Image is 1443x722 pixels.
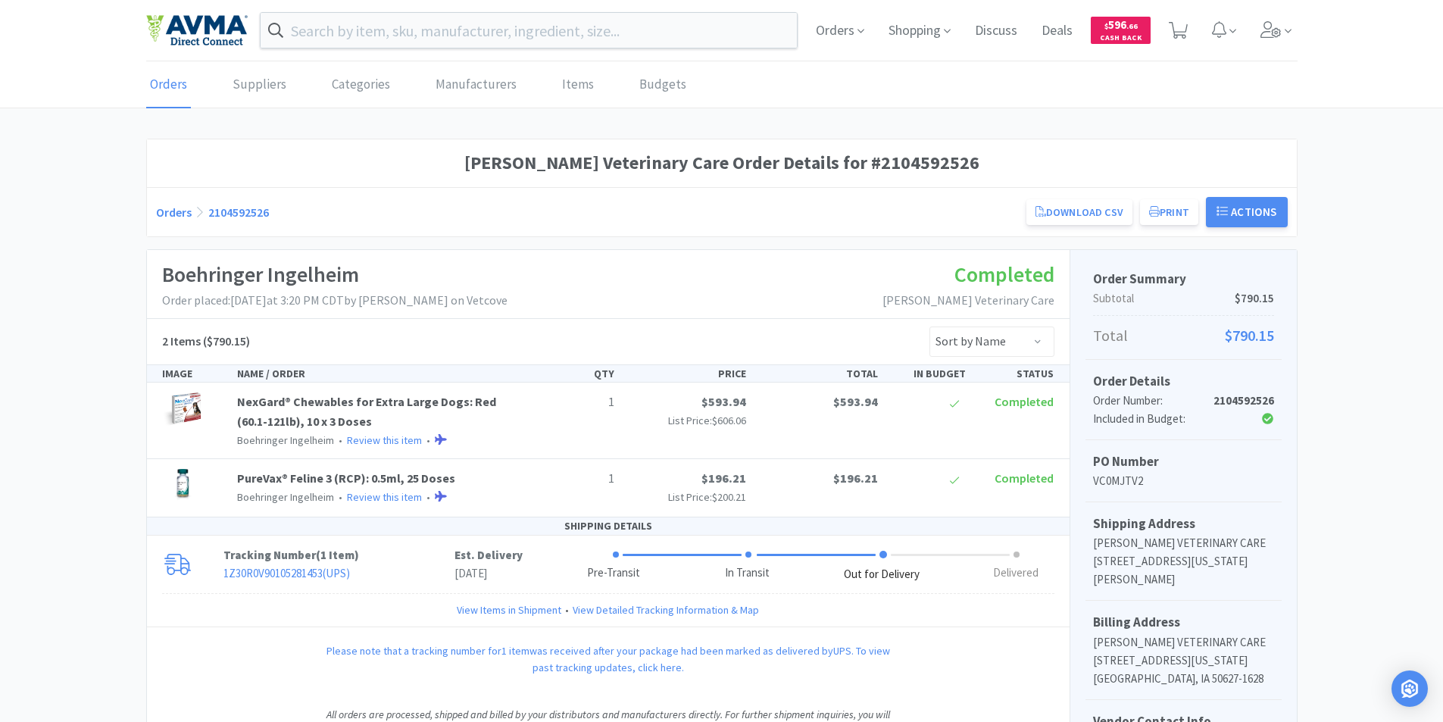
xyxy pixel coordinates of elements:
[1093,289,1274,308] p: Subtotal
[223,566,350,580] a: 1Z30R0V90105281453(UPS)
[162,469,204,502] img: acf9800cf92a419f80f96babf14910fd_404530.png
[237,490,334,504] span: Boehringer Ingelheim
[162,392,204,426] img: 6e30f35e51e942099315c1bddae122c2_487082.png
[156,148,1288,177] h1: [PERSON_NAME] Veterinary Care Order Details for #2104592526
[1093,392,1213,410] div: Order Number:
[587,564,640,582] div: Pre-Transit
[533,365,620,382] div: QTY
[1093,371,1274,392] h5: Order Details
[1104,21,1108,31] span: $
[501,644,529,658] span: 1 item
[223,546,454,564] p: Tracking Number ( )
[701,394,746,409] span: $593.94
[146,14,248,46] img: e4e33dab9f054f5782a47901c742baa9_102.png
[1213,393,1274,408] strong: 2104592526
[1126,21,1138,31] span: . 66
[162,332,250,352] h5: ($790.15)
[457,602,561,618] a: View Items in Shipment
[1026,199,1132,225] a: Download CSV
[972,365,1060,382] div: STATUS
[454,564,523,583] p: [DATE]
[347,433,422,447] a: Review this item
[1093,534,1274,589] p: [PERSON_NAME] VETERINARY CARE [STREET_ADDRESS][US_STATE][PERSON_NAME]
[995,394,1054,409] span: Completed
[626,489,746,505] p: List Price:
[561,602,573,618] span: •
[1093,514,1274,534] h5: Shipping Address
[1093,452,1274,472] h5: PO Number
[237,433,334,447] span: Boehringer Ingelheim
[626,412,746,429] p: List Price:
[636,62,690,108] a: Budgets
[231,365,533,382] div: NAME / ORDER
[558,62,598,108] a: Items
[752,365,884,382] div: TOTAL
[882,291,1054,311] p: [PERSON_NAME] Veterinary Care
[237,470,455,486] a: PureVax® Feline 3 (RCP): 0.5ml, 25 Doses
[1140,199,1198,225] button: Print
[146,62,191,108] a: Orders
[156,205,192,220] a: Orders
[833,394,878,409] span: $593.94
[320,548,355,562] span: 1 Item
[424,490,433,504] span: •
[261,13,798,48] input: Search by item, sku, manufacturer, ingredient, size...
[1093,652,1274,670] p: [STREET_ADDRESS][US_STATE]
[1035,24,1079,38] a: Deals
[712,414,746,427] span: $606.06
[156,365,232,382] div: IMAGE
[712,490,746,504] span: $200.21
[1093,670,1274,688] p: [GEOGRAPHIC_DATA], IA 50627-1628
[993,564,1039,582] div: Delivered
[539,392,614,412] p: 1
[1091,10,1151,51] a: $596.66Cash Back
[1093,410,1213,428] div: Included in Budget:
[1206,197,1288,227] button: Actions
[539,469,614,489] p: 1
[147,517,1070,535] div: SHIPPING DETAILS
[208,205,269,220] a: 2104592526
[1093,269,1274,289] h5: Order Summary
[347,490,422,504] a: Review this item
[1104,17,1138,32] span: 596
[1093,612,1274,633] h5: Billing Address
[995,470,1054,486] span: Completed
[229,62,290,108] a: Suppliers
[162,291,508,311] p: Order placed: [DATE] at 3:20 PM CDT by [PERSON_NAME] on Vetcove
[328,62,394,108] a: Categories
[237,394,496,429] a: NexGard® Chewables for Extra Large Dogs: Red (60.1-121lb), 10 x 3 Doses
[884,365,972,382] div: IN BUDGET
[833,470,878,486] span: $196.21
[1235,289,1274,308] span: $790.15
[1093,323,1274,348] p: Total
[162,333,201,348] span: 2 Items
[954,261,1054,288] span: Completed
[162,258,508,292] h1: Boehringer Ingelheim
[725,564,770,582] div: In Transit
[620,365,752,382] div: PRICE
[326,644,890,674] a: Please note that a tracking number for1 itemwas received after your package had been marked as de...
[1391,670,1428,707] div: Open Intercom Messenger
[1225,323,1274,348] span: $790.15
[844,566,920,583] div: Out for Delivery
[1093,472,1274,490] p: VC0MJTV2
[454,546,523,564] p: Est. Delivery
[336,433,345,447] span: •
[424,433,433,447] span: •
[701,470,746,486] span: $196.21
[969,24,1023,38] a: Discuss
[432,62,520,108] a: Manufacturers
[573,602,759,618] a: View Detailed Tracking Information & Map
[1093,633,1274,652] p: [PERSON_NAME] VETERINARY CARE
[336,490,345,504] span: •
[1100,34,1142,44] span: Cash Back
